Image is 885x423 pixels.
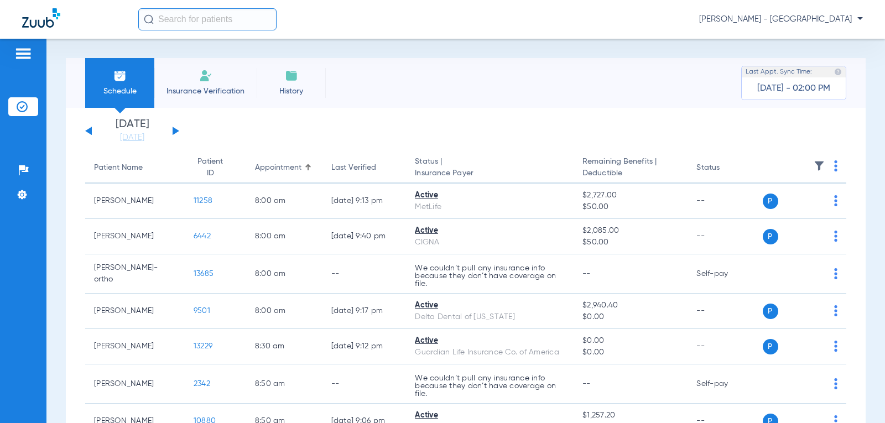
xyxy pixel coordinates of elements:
[194,270,214,278] span: 13685
[834,68,842,76] img: last sync help info
[746,66,812,77] span: Last Appt. Sync Time:
[582,311,679,323] span: $0.00
[415,237,565,248] div: CIGNA
[199,69,212,82] img: Manual Insurance Verification
[322,329,407,364] td: [DATE] 9:12 PM
[582,347,679,358] span: $0.00
[582,225,679,237] span: $2,085.00
[415,300,565,311] div: Active
[194,156,227,179] div: Patient ID
[22,8,60,28] img: Zuub Logo
[285,69,298,82] img: History
[415,168,565,179] span: Insurance Payer
[688,364,762,404] td: Self-pay
[415,190,565,201] div: Active
[246,364,322,404] td: 8:50 AM
[144,14,154,24] img: Search Icon
[85,294,185,329] td: [PERSON_NAME]
[163,86,248,97] span: Insurance Verification
[582,190,679,201] span: $2,727.00
[757,83,830,94] span: [DATE] - 02:00 PM
[14,47,32,60] img: hamburger-icon
[331,162,376,174] div: Last Verified
[688,254,762,294] td: Self-pay
[582,335,679,347] span: $0.00
[94,162,143,174] div: Patient Name
[246,294,322,329] td: 8:00 AM
[834,341,837,352] img: group-dot-blue.svg
[582,168,679,179] span: Deductible
[246,329,322,364] td: 8:30 AM
[763,339,778,354] span: P
[574,153,688,184] th: Remaining Benefits |
[582,270,591,278] span: --
[255,162,314,174] div: Appointment
[85,254,185,294] td: [PERSON_NAME]-ortho
[194,197,212,205] span: 11258
[255,162,301,174] div: Appointment
[322,219,407,254] td: [DATE] 9:40 PM
[93,86,146,97] span: Schedule
[85,329,185,364] td: [PERSON_NAME]
[415,225,565,237] div: Active
[99,132,165,143] a: [DATE]
[194,232,211,240] span: 6442
[322,254,407,294] td: --
[94,162,176,174] div: Patient Name
[699,14,863,25] span: [PERSON_NAME] - [GEOGRAPHIC_DATA]
[415,201,565,213] div: MetLife
[85,184,185,219] td: [PERSON_NAME]
[834,268,837,279] img: group-dot-blue.svg
[194,307,210,315] span: 9501
[85,364,185,404] td: [PERSON_NAME]
[834,160,837,171] img: group-dot-blue.svg
[582,300,679,311] span: $2,940.40
[322,294,407,329] td: [DATE] 9:17 PM
[688,153,762,184] th: Status
[688,219,762,254] td: --
[582,380,591,388] span: --
[763,194,778,209] span: P
[814,160,825,171] img: filter.svg
[331,162,398,174] div: Last Verified
[415,335,565,347] div: Active
[194,156,237,179] div: Patient ID
[834,378,837,389] img: group-dot-blue.svg
[322,364,407,404] td: --
[834,195,837,206] img: group-dot-blue.svg
[688,329,762,364] td: --
[415,264,565,288] p: We couldn’t pull any insurance info because they don’t have coverage on file.
[415,347,565,358] div: Guardian Life Insurance Co. of America
[246,219,322,254] td: 8:00 AM
[834,231,837,242] img: group-dot-blue.svg
[688,184,762,219] td: --
[582,410,679,421] span: $1,257.20
[246,254,322,294] td: 8:00 AM
[763,304,778,319] span: P
[688,294,762,329] td: --
[265,86,317,97] span: History
[763,229,778,244] span: P
[246,184,322,219] td: 8:00 AM
[99,119,165,143] li: [DATE]
[406,153,574,184] th: Status |
[113,69,127,82] img: Schedule
[194,342,212,350] span: 13229
[85,219,185,254] td: [PERSON_NAME]
[415,311,565,323] div: Delta Dental of [US_STATE]
[138,8,277,30] input: Search for patients
[415,374,565,398] p: We couldn’t pull any insurance info because they don’t have coverage on file.
[582,237,679,248] span: $50.00
[322,184,407,219] td: [DATE] 9:13 PM
[834,305,837,316] img: group-dot-blue.svg
[194,380,210,388] span: 2342
[582,201,679,213] span: $50.00
[415,410,565,421] div: Active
